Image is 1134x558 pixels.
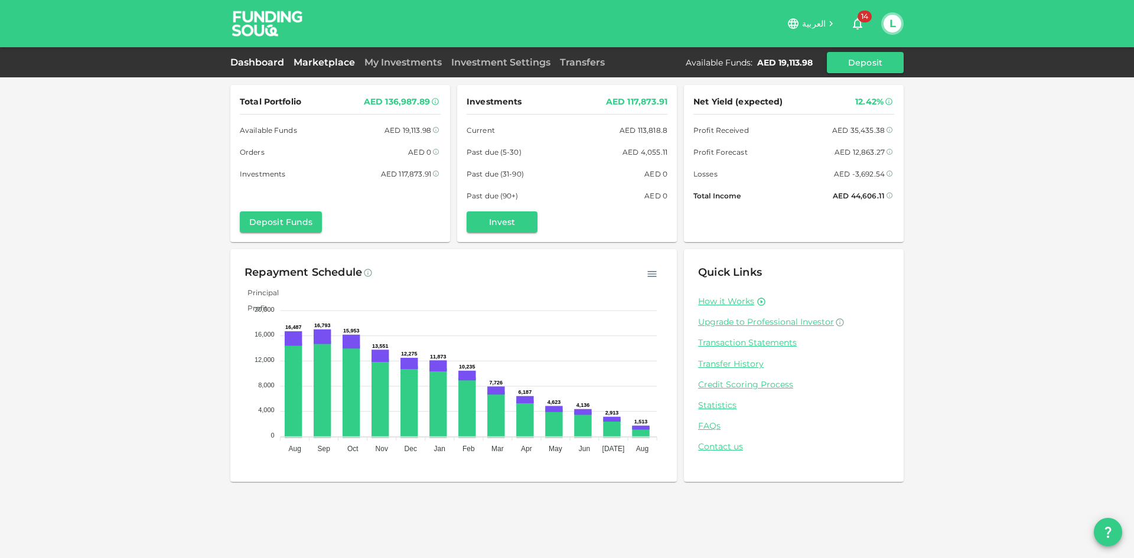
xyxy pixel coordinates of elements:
a: Credit Scoring Process [698,379,889,390]
div: AED 117,873.91 [381,168,431,180]
tspan: 4,000 [258,406,275,413]
tspan: May [549,445,562,453]
span: Upgrade to Professional Investor [698,316,834,327]
div: Available Funds : [686,57,752,68]
a: Investment Settings [447,57,555,68]
button: Deposit Funds [240,211,322,233]
a: Contact us [698,441,889,452]
tspan: 8,000 [258,381,275,389]
tspan: 20,000 [255,306,275,313]
tspan: Jun [579,445,590,453]
a: Marketplace [289,57,360,68]
span: Investments [467,94,522,109]
a: Statistics [698,400,889,411]
span: Available Funds [240,124,297,136]
span: Current [467,124,495,136]
div: AED 4,055.11 [623,146,667,158]
a: Dashboard [230,57,289,68]
tspan: Nov [376,445,388,453]
div: Repayment Schedule [245,263,362,282]
div: AED 19,113.98 [384,124,431,136]
span: Past due (5-30) [467,146,522,158]
div: AED 0 [644,168,667,180]
button: Deposit [827,52,904,73]
div: AED 117,873.91 [606,94,667,109]
span: Quick Links [698,266,762,279]
tspan: Feb [462,445,475,453]
div: AED 0 [644,190,667,202]
span: Losses [693,168,718,180]
div: AED -3,692.54 [834,168,885,180]
tspan: Jan [434,445,445,453]
span: Investments [240,168,285,180]
tspan: Aug [636,445,649,453]
tspan: Sep [318,445,331,453]
button: L [884,15,901,32]
span: Orders [240,146,265,158]
span: 14 [858,11,872,22]
tspan: [DATE] [602,445,625,453]
button: 14 [846,12,869,35]
tspan: Aug [288,445,301,453]
a: Transfers [555,57,610,68]
span: Profit Received [693,124,749,136]
a: Transaction Statements [698,337,889,348]
span: Profit Forecast [693,146,748,158]
tspan: Dec [405,445,417,453]
span: Profit [239,304,268,312]
tspan: 0 [271,432,275,439]
a: My Investments [360,57,447,68]
a: How it Works [698,296,754,307]
span: Past due (90+) [467,190,519,202]
button: Invest [467,211,537,233]
tspan: Oct [347,445,359,453]
tspan: Mar [491,445,504,453]
a: Upgrade to Professional Investor [698,316,889,328]
div: AED 0 [408,146,431,158]
tspan: 16,000 [255,331,275,338]
span: Principal [239,288,279,297]
a: Transfer History [698,358,889,370]
div: AED 19,113.98 [757,57,813,68]
span: Total Portfolio [240,94,301,109]
div: AED 12,863.27 [835,146,885,158]
tspan: 12,000 [255,356,275,363]
span: Past due (31-90) [467,168,524,180]
div: AED 44,606.11 [833,190,885,202]
span: العربية [802,18,826,29]
div: AED 35,435.38 [832,124,885,136]
span: Net Yield (expected) [693,94,783,109]
div: 12.42% [855,94,884,109]
button: question [1094,518,1122,546]
div: AED 113,818.8 [620,124,667,136]
span: Total Income [693,190,741,202]
div: AED 136,987.89 [364,94,430,109]
a: FAQs [698,420,889,432]
tspan: Apr [521,445,532,453]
